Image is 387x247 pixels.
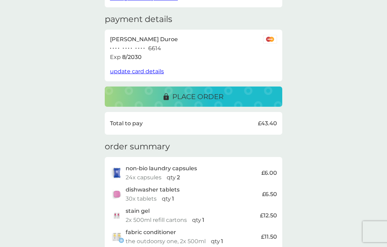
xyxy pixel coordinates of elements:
[105,142,170,152] h3: order summary
[126,194,157,203] p: 30x tablets
[110,53,121,62] p: Exp
[258,119,277,128] p: £43.40
[262,190,277,199] p: £6.50
[131,47,132,50] p: ●
[202,216,204,225] p: 1
[172,91,223,102] p: place order
[126,237,206,246] p: the outdoorsy one, 2x 500ml
[162,194,171,203] p: qty
[261,232,277,241] p: £11.50
[126,216,187,225] p: 2x 500ml refill cartons
[123,47,124,50] p: ●
[126,173,161,182] p: 24x capsules
[105,14,172,24] h3: payment details
[105,87,282,107] button: place order
[221,237,223,246] p: 1
[135,47,137,50] p: ●
[126,164,197,173] p: non-bio laundry capsules
[110,119,143,128] p: Total to pay
[192,216,201,225] p: qty
[110,68,164,75] span: update card details
[167,173,176,182] p: qty
[128,47,129,50] p: ●
[110,35,178,44] p: [PERSON_NAME] Duroe
[177,173,180,182] p: 2
[138,47,140,50] p: ●
[126,228,176,237] p: fabric conditioner
[148,44,161,53] p: 6614
[141,47,142,50] p: ●
[118,47,119,50] p: ●
[113,47,114,50] p: ●
[261,169,277,178] p: £6.00
[172,194,174,203] p: 1
[125,47,127,50] p: ●
[126,185,180,194] p: dishwasher tablets
[110,67,164,76] button: update card details
[260,211,277,220] p: £12.50
[115,47,117,50] p: ●
[143,47,145,50] p: ●
[211,237,220,246] p: qty
[122,53,142,62] p: 8 / 2030
[126,207,150,216] p: stain gel
[110,47,111,50] p: ●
